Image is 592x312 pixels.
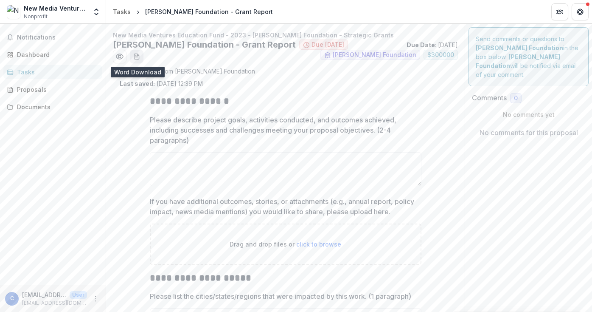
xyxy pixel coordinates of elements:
a: Documents [3,100,102,114]
img: New Media Ventures Education Fund [7,5,20,19]
span: click to browse [296,241,341,248]
div: Dashboard [17,50,95,59]
p: User [70,291,87,299]
button: Notifications [3,31,102,44]
span: Due [DATE] [311,41,344,48]
p: No comments yet [472,110,585,119]
strong: [PERSON_NAME] Foundation [476,44,563,51]
div: New Media Ventures Education Fund [24,4,87,13]
p: Please list the cities/states/regions that were impacted by this work. (1 paragraph) [150,291,411,301]
div: Proposals [17,85,95,94]
a: Proposals [3,82,102,96]
p: Please describe project goals, activities conducted, and outcomes achieved, including successes a... [150,115,416,145]
a: Tasks [109,6,134,18]
p: No comments for this proposal [480,128,578,138]
span: Notifications [17,34,99,41]
span: $ 300000 [427,51,454,59]
p: : from [PERSON_NAME] Foundation [120,67,451,76]
button: download-word-button [130,50,143,63]
div: [PERSON_NAME] Foundation - Grant Report [145,7,273,16]
p: [EMAIL_ADDRESS][DOMAIN_NAME] [22,290,66,299]
button: Preview 104d6ae5-1869-43d1-81ec-5b1591427214.pdf [113,50,126,63]
p: Drag and drop files or [230,240,341,249]
span: Nonprofit [24,13,48,20]
button: Partners [551,3,568,20]
h2: [PERSON_NAME] Foundation - Grant Report [113,40,296,50]
button: More [90,294,101,304]
p: [EMAIL_ADDRESS][DOMAIN_NAME] [22,299,87,307]
button: Open entity switcher [90,3,102,20]
strong: Last saved: [120,80,155,87]
div: Send comments or questions to in the box below. will be notified via email of your comment. [469,27,589,86]
strong: Due Date [407,41,435,48]
div: Tasks [113,7,131,16]
strong: Assigned by [120,68,157,75]
span: [PERSON_NAME] Foundation [333,51,416,59]
div: Tasks [17,68,95,77]
nav: breadcrumb [109,6,276,18]
span: 0 [514,95,518,102]
p: New Media Ventures Education Fund - 2023 - [PERSON_NAME] Foundation - Strategic Grants [113,31,458,40]
p: [DATE] 12:39 PM [120,79,203,88]
div: cgraham@newmediaventures.org [10,296,14,301]
a: Tasks [3,65,102,79]
p: If you have additional outcomes, stories, or attachments (e.g., annual report, policy impact, new... [150,196,416,217]
strong: [PERSON_NAME] Foundation [476,53,560,69]
p: : [DATE] [407,40,458,49]
div: Documents [17,102,95,111]
a: Dashboard [3,48,102,62]
h2: Comments [472,94,507,102]
button: Get Help [572,3,589,20]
